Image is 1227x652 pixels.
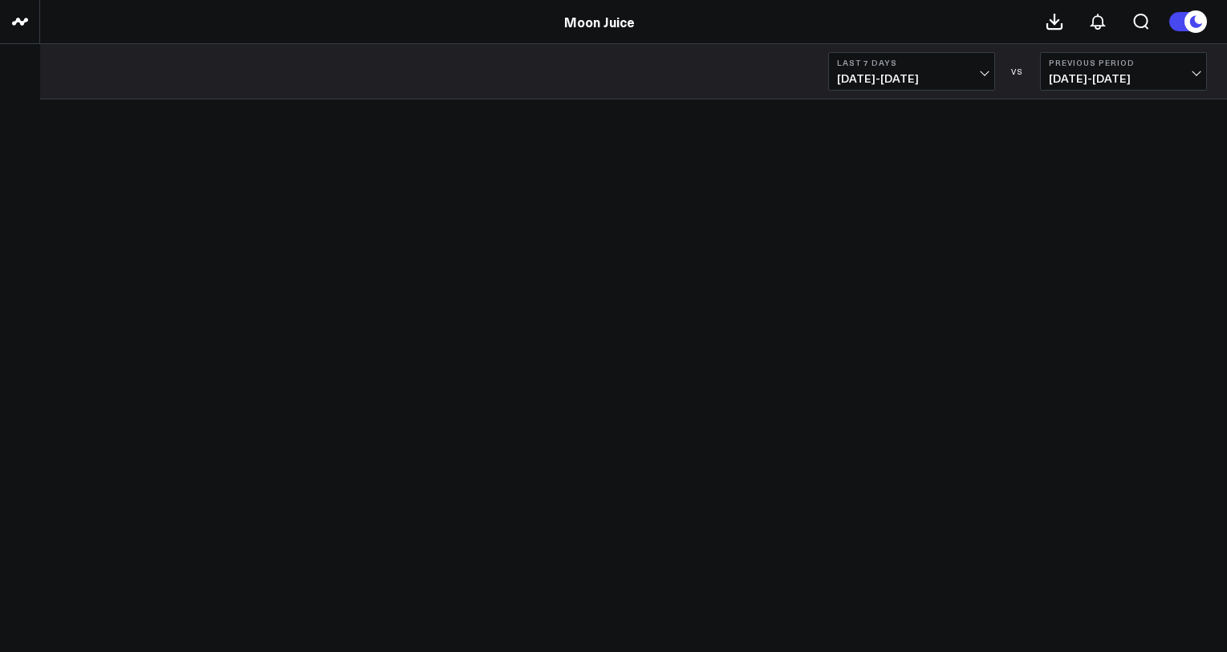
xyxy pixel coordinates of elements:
[837,72,986,85] span: [DATE] - [DATE]
[564,13,635,30] a: Moon Juice
[837,58,986,67] b: Last 7 Days
[1040,52,1207,91] button: Previous Period[DATE]-[DATE]
[828,52,995,91] button: Last 7 Days[DATE]-[DATE]
[1049,72,1198,85] span: [DATE] - [DATE]
[1003,67,1032,76] div: VS
[1049,58,1198,67] b: Previous Period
